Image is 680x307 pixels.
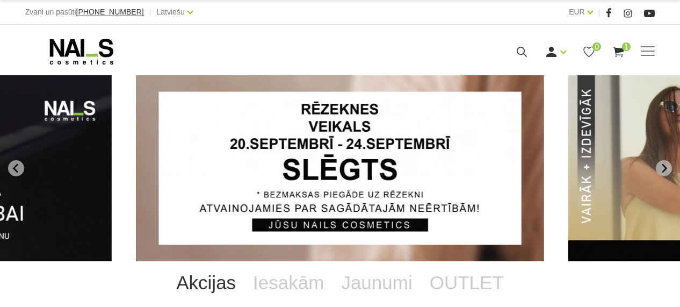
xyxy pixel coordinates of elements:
a: EUR [569,5,585,18]
a: OUTLET [421,261,512,304]
span: 0 [592,42,601,51]
span: | [598,5,601,19]
button: Go to last slide [8,160,24,176]
a: Jaunumi [332,261,421,304]
a: 0 [582,45,596,59]
a: Akcijas [168,261,244,304]
li: 1 of 13 [136,75,544,261]
a: Latviešu [157,5,185,18]
span: | [149,5,151,19]
span: 1 [622,42,631,51]
a: 1 [612,45,625,59]
button: Next slide [656,160,672,176]
div: Zvani un pasūti [25,5,144,19]
a: Iesakām [244,261,332,304]
a: [PHONE_NUMBER] [76,8,144,16]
